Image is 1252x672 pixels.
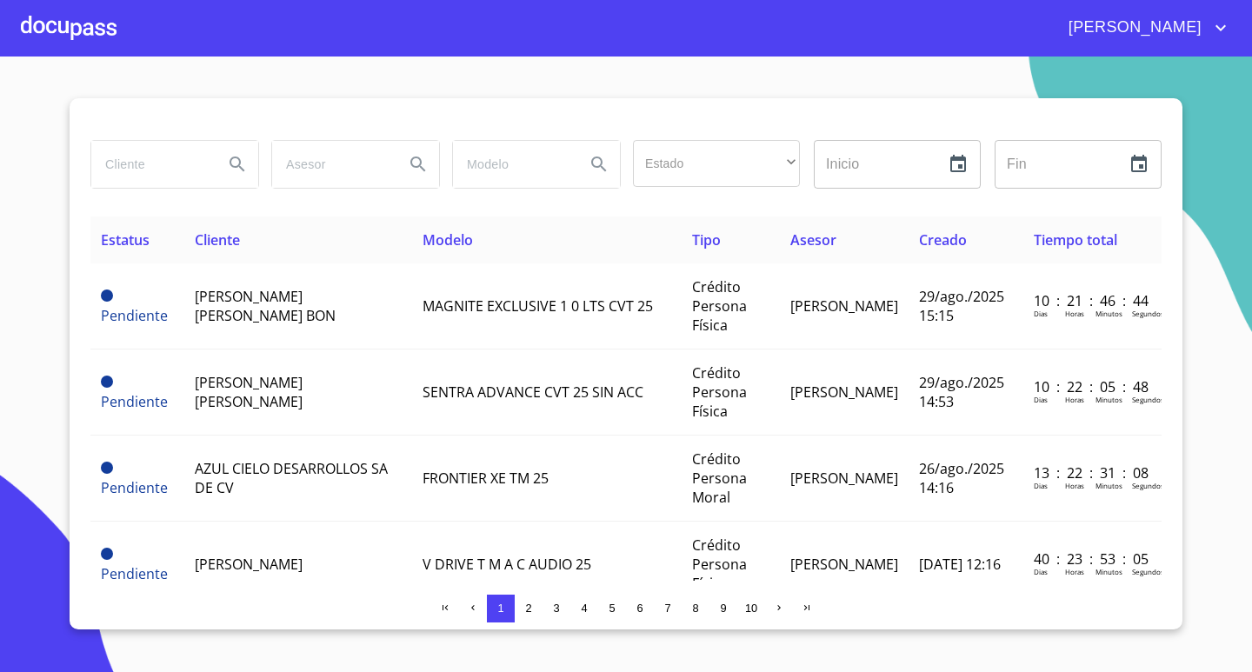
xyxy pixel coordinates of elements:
span: Crédito Persona Moral [692,449,747,507]
span: 29/ago./2025 15:15 [919,287,1004,325]
span: Estatus [101,230,150,250]
div: ​ [633,140,800,187]
span: 5 [609,602,615,615]
span: Pendiente [101,548,113,560]
span: Crédito Persona Física [692,363,747,421]
p: 10 : 22 : 05 : 48 [1034,377,1151,396]
button: Search [578,143,620,185]
p: Dias [1034,309,1048,318]
span: Creado [919,230,967,250]
span: Asesor [790,230,836,250]
span: [PERSON_NAME] [PERSON_NAME] [195,373,303,411]
span: Pendiente [101,478,168,497]
button: account of current user [1056,14,1231,42]
p: Minutos [1095,567,1122,576]
span: [PERSON_NAME] [790,296,898,316]
span: 8 [692,602,698,615]
button: Search [216,143,258,185]
p: Horas [1065,395,1084,404]
p: 10 : 21 : 46 : 44 [1034,291,1151,310]
span: 4 [581,602,587,615]
span: FRONTIER XE TM 25 [423,469,549,488]
span: Pendiente [101,376,113,388]
span: [PERSON_NAME] [790,469,898,488]
span: Cliente [195,230,240,250]
p: Horas [1065,309,1084,318]
span: 7 [664,602,670,615]
span: Tipo [692,230,721,250]
p: Segundos [1132,567,1164,576]
span: AZUL CIELO DESARROLLOS SA DE CV [195,459,388,497]
span: [PERSON_NAME] [790,555,898,574]
button: 6 [626,595,654,622]
span: [PERSON_NAME] [790,383,898,402]
span: 2 [525,602,531,615]
span: Tiempo total [1034,230,1117,250]
span: 26/ago./2025 14:16 [919,459,1004,497]
span: 29/ago./2025 14:53 [919,373,1004,411]
button: 2 [515,595,543,622]
p: 13 : 22 : 31 : 08 [1034,463,1151,482]
span: SENTRA ADVANCE CVT 25 SIN ACC [423,383,643,402]
button: 8 [682,595,709,622]
span: 3 [553,602,559,615]
span: [PERSON_NAME] [195,555,303,574]
span: [DATE] 12:16 [919,555,1001,574]
span: Pendiente [101,289,113,302]
button: Search [397,143,439,185]
button: 5 [598,595,626,622]
p: 40 : 23 : 53 : 05 [1034,549,1151,569]
button: 4 [570,595,598,622]
button: 10 [737,595,765,622]
span: 9 [720,602,726,615]
span: Pendiente [101,564,168,583]
p: Segundos [1132,481,1164,490]
input: search [91,141,210,188]
p: Dias [1034,395,1048,404]
p: Dias [1034,481,1048,490]
span: Pendiente [101,462,113,474]
p: Segundos [1132,309,1164,318]
span: Crédito Persona Física [692,536,747,593]
span: 10 [745,602,757,615]
button: 7 [654,595,682,622]
span: 1 [497,602,503,615]
p: Dias [1034,567,1048,576]
p: Minutos [1095,395,1122,404]
p: Minutos [1095,309,1122,318]
p: Minutos [1095,481,1122,490]
button: 1 [487,595,515,622]
span: [PERSON_NAME] [PERSON_NAME] BON [195,287,336,325]
span: Pendiente [101,392,168,411]
input: search [272,141,390,188]
span: [PERSON_NAME] [1056,14,1210,42]
input: search [453,141,571,188]
span: Modelo [423,230,473,250]
button: 3 [543,595,570,622]
span: V DRIVE T M A C AUDIO 25 [423,555,591,574]
p: Horas [1065,567,1084,576]
span: 6 [636,602,643,615]
p: Segundos [1132,395,1164,404]
span: Pendiente [101,306,168,325]
span: Crédito Persona Física [692,277,747,335]
button: 9 [709,595,737,622]
p: Horas [1065,481,1084,490]
span: MAGNITE EXCLUSIVE 1 0 LTS CVT 25 [423,296,653,316]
